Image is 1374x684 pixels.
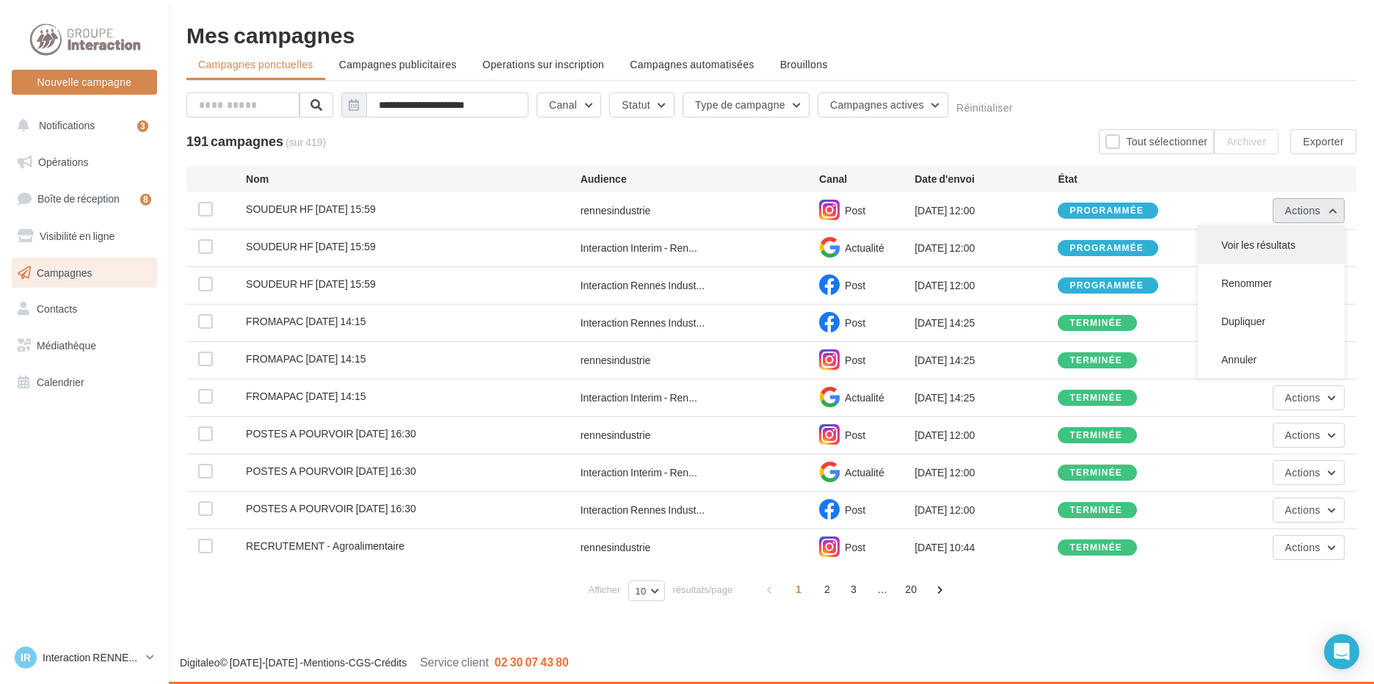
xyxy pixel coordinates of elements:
span: (sur 419) [286,135,326,150]
span: Service client [420,655,489,669]
span: Opérations [38,156,88,168]
div: [DATE] 12:00 [915,428,1058,443]
span: 20 [899,578,923,601]
span: 1 [787,578,810,601]
a: CGS [349,656,371,669]
div: [DATE] 12:00 [915,503,1058,517]
button: Archiver [1214,129,1279,154]
span: Post [845,354,865,366]
button: Actions [1273,535,1345,560]
div: Date d'envoi [915,172,1058,186]
button: Dupliquer [1198,302,1345,341]
button: Renommer [1198,264,1345,302]
span: Interaction Rennes Indust... [581,278,705,293]
span: Médiathèque [37,339,96,352]
span: POSTES A POURVOIR 18-09-2025 16:30 [246,465,416,477]
div: terminée [1069,543,1122,553]
span: Brouillons [780,58,828,70]
button: Statut [609,92,675,117]
div: terminée [1069,319,1122,328]
a: Opérations [9,147,160,178]
span: FROMAPAC 02-10-2025 14:15 [246,390,366,402]
span: Interaction Interim - Ren... [581,241,697,255]
span: Afficher [589,583,621,597]
div: terminée [1069,468,1122,478]
span: Interaction Interim - Ren... [581,390,697,405]
button: Actions [1273,498,1345,523]
button: Actions [1273,198,1345,223]
div: programmée [1069,244,1144,253]
span: Actions [1285,466,1320,479]
span: 191 campagnes [186,133,283,149]
div: terminée [1069,393,1122,403]
div: rennesindustrie [581,540,651,555]
div: 3 [137,120,148,132]
div: rennesindustrie [581,203,651,218]
div: [DATE] 14:25 [915,316,1058,330]
span: Post [845,316,865,329]
a: Boîte de réception8 [9,183,160,214]
a: Médiathèque [9,330,160,361]
button: Actions [1273,385,1345,410]
div: [DATE] 14:25 [915,353,1058,368]
div: programmée [1069,206,1144,216]
div: rennesindustrie [581,428,651,443]
div: Canal [819,172,915,186]
div: [DATE] 12:00 [915,203,1058,218]
span: SOUDEUR HF 18-09-2025 15:59 [246,240,376,252]
span: © [DATE]-[DATE] - - - [180,656,569,669]
div: programmée [1069,281,1144,291]
button: 10 [628,581,664,601]
div: Open Intercom Messenger [1324,634,1359,669]
span: Operations sur inscription [482,58,604,70]
span: Actions [1285,429,1320,441]
div: Audience [581,172,819,186]
div: terminée [1069,431,1122,440]
span: Campagnes publicitaires [339,58,457,70]
span: Post [845,279,865,291]
span: Contacts [37,302,77,315]
span: FROMAPAC 02-10-2025 14:15 [246,315,366,327]
span: SOUDEUR HF 18-09-2025 15:59 [246,277,376,290]
button: Campagnes actives [818,92,948,117]
a: Visibilité en ligne [9,221,160,252]
a: Crédits [374,656,407,669]
span: résultats/page [673,583,733,597]
div: Mes campagnes [186,23,1356,46]
span: Post [845,541,865,553]
a: Digitaleo [180,656,219,669]
button: Tout sélectionner [1099,129,1214,154]
span: POSTES A POURVOIR 18-09-2025 16:30 [246,502,416,514]
div: [DATE] 14:25 [915,390,1058,405]
button: Actions [1273,423,1345,448]
button: Actions [1273,460,1345,485]
span: 10 [635,585,646,597]
a: Calendrier [9,367,160,398]
div: terminée [1069,506,1122,515]
span: Interaction Rennes Indust... [581,503,705,517]
span: Post [845,204,865,217]
span: SOUDEUR HF 18-09-2025 15:59 [246,203,376,215]
span: Actions [1285,503,1320,516]
span: Campagnes actives [830,98,924,111]
span: Post [845,503,865,516]
div: État [1058,172,1201,186]
span: Actualité [845,466,884,479]
span: Actualité [845,241,884,254]
span: Calendrier [37,376,84,388]
div: [DATE] 12:00 [915,465,1058,480]
span: Actions [1285,541,1320,553]
button: Type de campagne [683,92,810,117]
div: rennesindustrie [581,353,651,368]
button: Voir les résultats [1198,226,1345,264]
a: Mentions [303,656,345,669]
p: Interaction RENNES INDUSTRIE [43,650,140,665]
span: Boîte de réception [37,192,120,205]
span: Visibilité en ligne [40,230,114,242]
div: [DATE] 12:00 [915,241,1058,255]
span: Actions [1285,391,1320,404]
span: 02 30 07 43 80 [495,655,569,669]
a: IR Interaction RENNES INDUSTRIE [12,644,157,672]
button: Réinitialiser [956,102,1013,114]
span: Post [845,429,865,441]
